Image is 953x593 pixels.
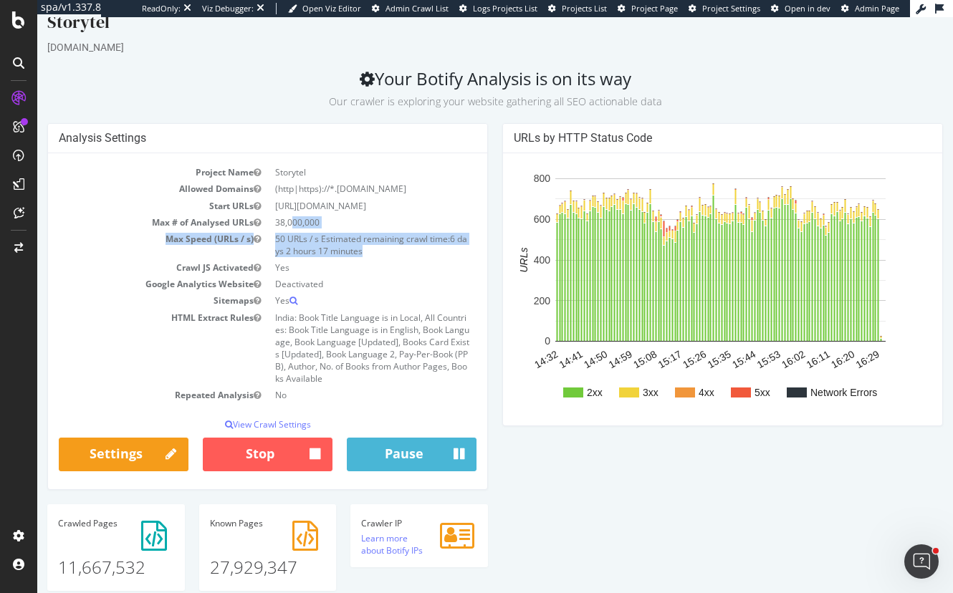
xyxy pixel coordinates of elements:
[231,197,440,213] td: 38,000,000
[231,242,440,259] td: Yes
[562,3,607,14] span: Projects List
[693,331,721,353] text: 15:44
[619,331,647,353] text: 15:17
[21,401,439,413] p: View Crawl Settings
[497,237,514,249] text: 400
[21,180,231,197] td: Start URLs
[497,156,514,168] text: 800
[497,196,514,208] text: 600
[643,331,671,353] text: 15:26
[238,216,430,240] span: 6 days 2 hours 17 minutes
[288,3,361,14] a: Open Viz Editor
[718,331,746,353] text: 15:53
[855,3,899,14] span: Admin Page
[21,420,151,455] a: Settings
[21,163,231,180] td: Allowed Domains
[21,259,231,275] td: Google Analytics Website
[21,515,137,563] p: 11,667,532
[231,147,440,163] td: Storytel
[202,3,254,14] div: Viz Debugger:
[231,213,440,242] td: 50 URLs / s Estimated remaining crawl time:
[21,197,231,213] td: Max # of Analysed URLs
[21,370,231,386] td: Repeated Analysis
[21,213,231,242] td: Max Speed (URLs / s)
[618,3,678,14] a: Project Page
[231,275,440,291] td: Yes
[477,147,889,397] svg: A chart.
[372,3,449,14] a: Admin Crawl List
[324,501,440,511] h4: Crawler IP
[231,180,440,197] td: [URL][DOMAIN_NAME]
[904,544,939,579] iframe: Intercom live chat
[497,278,514,289] text: 200
[231,259,440,275] td: Deactivated
[385,3,449,14] span: Admin Crawl List
[173,501,289,511] h4: Pages Known
[742,331,770,353] text: 16:02
[495,331,523,353] text: 14:32
[702,3,760,14] span: Project Settings
[689,3,760,14] a: Project Settings
[792,331,820,353] text: 16:20
[550,370,565,381] text: 2xx
[570,331,598,353] text: 14:59
[166,420,295,455] button: Stop
[459,3,537,14] a: Logs Projects List
[142,3,181,14] div: ReadOnly:
[520,331,548,353] text: 14:41
[817,331,845,353] text: 16:29
[21,147,231,163] td: Project Name
[477,114,894,128] h4: URLs by HTTP Status Code
[310,420,439,455] button: Pause
[231,163,440,180] td: (http|https)://*.[DOMAIN_NAME]
[231,370,440,386] td: No
[545,331,573,353] text: 14:50
[717,370,733,381] text: 5xx
[548,3,607,14] a: Projects List
[10,23,906,37] div: [DOMAIN_NAME]
[785,3,830,14] span: Open in dev
[21,292,231,370] td: HTML Extract Rules
[21,242,231,259] td: Crawl JS Activated
[594,331,622,353] text: 15:08
[21,114,439,128] h4: Analysis Settings
[473,3,537,14] span: Logs Projects List
[771,3,830,14] a: Open in dev
[231,292,440,370] td: India: Book Title Language is in Local, All Countries: Book Title Language is in English, Book La...
[661,370,677,381] text: 4xx
[21,275,231,291] td: Sitemaps
[841,3,899,14] a: Admin Page
[767,331,795,353] text: 16:11
[324,515,385,539] a: Learn more about Botify IPs
[21,501,137,511] h4: Pages Crawled
[173,515,289,563] p: 27,929,347
[631,3,678,14] span: Project Page
[481,231,492,256] text: URLs
[605,370,621,381] text: 3xx
[302,3,361,14] span: Open Viz Editor
[773,370,840,381] text: Network Errors
[10,52,906,92] h2: Your Botify Analysis is on its way
[292,77,625,91] small: Our crawler is exploring your website gathering all SEO actionable data
[507,319,513,330] text: 0
[669,331,696,353] text: 15:35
